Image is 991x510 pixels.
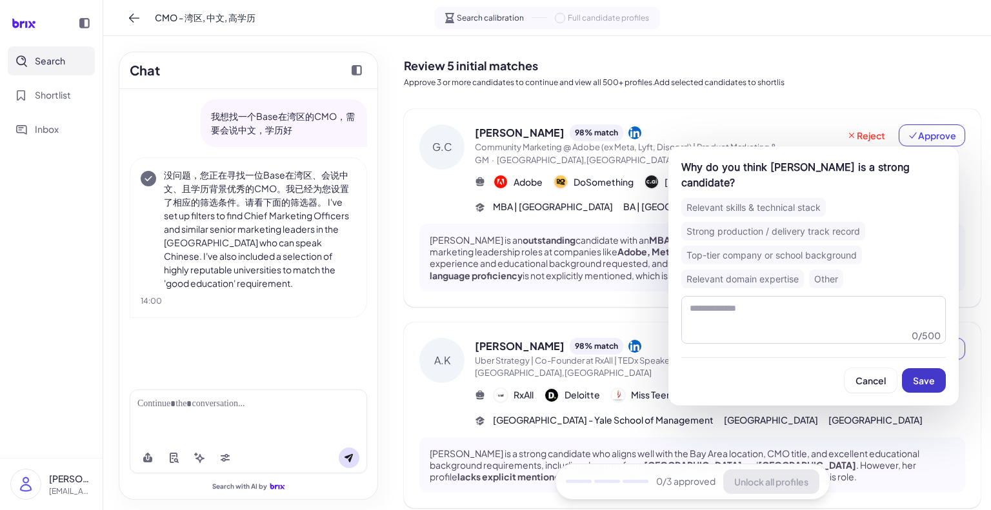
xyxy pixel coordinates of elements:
strong: lacks explicit mention [457,471,554,482]
span: [GEOGRAPHIC_DATA] - Yale School of Management [493,413,714,427]
span: Search with AI by [212,482,267,491]
span: Approve [908,129,956,142]
span: Shortlist [35,88,71,102]
button: Send message [339,447,359,468]
p: [EMAIL_ADDRESS][DOMAIN_NAME] [49,485,92,497]
span: MBA | [GEOGRAPHIC_DATA] [493,200,613,213]
span: BA | [GEOGRAPHIC_DATA] [623,200,736,213]
div: 98 % match [570,124,623,141]
img: 公司logo [612,389,625,402]
button: Cancel [845,368,897,393]
div: A.K [419,338,465,383]
span: Adobe [514,175,543,189]
span: Cancel [856,375,886,386]
strong: MBA from [GEOGRAPHIC_DATA] [649,234,792,246]
span: RxAll [514,388,534,402]
span: [URL] [665,175,688,189]
span: CMO - 湾区, 中文, 高学历 [155,11,255,25]
span: Miss Teen International [631,388,728,402]
div: Relevant skills & technical stack [681,198,826,217]
button: Approve [899,124,965,146]
img: 公司logo [545,389,558,402]
span: [PERSON_NAME] [475,125,565,141]
span: [GEOGRAPHIC_DATA] [724,413,818,427]
div: Relevant domain expertise [681,270,804,288]
img: 公司logo [554,175,567,188]
span: [GEOGRAPHIC_DATA],[GEOGRAPHIC_DATA],[GEOGRAPHIC_DATA] [497,155,763,165]
p: 没问题，您正在寻找一位Base在湾区、会说中文、且学历背景优秀的CMO。我已经为您设置了相应的筛选条件。请看下面的筛选器。 I've set up filters to find Chief M... [164,168,356,290]
strong: [GEOGRAPHIC_DATA] [758,459,856,471]
span: [GEOGRAPHIC_DATA] [828,413,923,427]
p: [PERSON_NAME] is a strong candidate who aligns well with the Bay Area location, CMO title, and ex... [430,447,955,483]
span: · [492,155,494,165]
button: Inbox [8,115,95,144]
p: [PERSON_NAME] is an candidate with an and a strong track record of senior marketing leadership ro... [430,234,955,281]
button: Reject [838,124,894,146]
img: user_logo.png [11,469,41,499]
h2: Review 5 initial matches [404,57,981,74]
div: Strong production / delivery track record [681,222,865,240]
p: [PERSON_NAME] ([PERSON_NAME]) [49,472,92,485]
span: Uber Strategy | Co-Founder at RxAll | TEDx Speaker [475,355,672,366]
span: Deloitte [565,388,600,402]
strong: [GEOGRAPHIC_DATA] [644,459,742,471]
button: Save [902,368,946,393]
div: 0 / 500 [912,329,941,342]
strong: Chinese language proficiency [430,257,923,280]
img: 公司logo [494,175,507,188]
div: G.C [419,124,465,170]
span: Save [913,375,935,386]
p: 我想找一个Base在湾区的CMO，需要会说中文，学历好 [211,110,357,137]
span: [PERSON_NAME] [475,338,565,354]
span: Search [35,54,65,68]
span: 0 /3 approved [656,475,716,489]
button: Collapse chat [346,60,367,81]
p: Approve 3 or more candidates to continue and view all 500+ profiles.Add selected candidates to sh... [404,77,981,88]
div: 98 % match [570,338,623,355]
h2: Chat [130,61,160,80]
div: Top-tier company or school background [681,246,862,264]
button: Shortlist [8,81,95,110]
span: Reject [846,129,885,142]
span: Community Marketing @ Adobe (ex Meta, Lyft, Discord) | Product Marketing & GM [475,142,777,165]
div: Why do you think [PERSON_NAME] is a strong candidate? [681,159,946,190]
strong: outstanding [523,234,576,246]
span: Search calibration [457,12,524,24]
button: Search [8,46,95,75]
div: 14:00 [141,295,356,307]
span: Full candidate profiles [568,12,649,24]
span: DoSomething [574,175,634,189]
strong: Adobe, Meta, Lyft, and Discord [617,246,753,257]
div: Other [809,270,843,288]
img: 公司logo [494,389,507,402]
img: 公司logo [645,175,658,188]
span: Inbox [35,123,59,136]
